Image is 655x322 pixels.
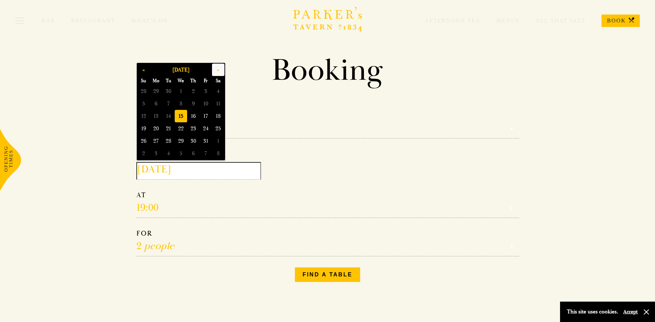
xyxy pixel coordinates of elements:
span: 7 [200,147,212,160]
span: 29 [150,85,162,97]
span: 30 [162,85,175,97]
span: 4 [162,147,175,160]
span: 8 [175,97,187,110]
span: 6 [150,97,162,110]
span: 15 [175,110,187,122]
span: Mo [150,77,162,85]
span: Fr [200,77,212,85]
span: 31 [200,135,212,147]
span: 2 [187,85,200,97]
span: 2 [137,147,150,160]
span: 7 [162,97,175,110]
span: 22 [175,122,187,135]
button: » [212,64,224,76]
span: 1 [212,135,224,147]
span: 18 [212,110,224,122]
button: Find a table [295,267,360,282]
span: 3 [150,147,162,160]
span: 28 [137,85,150,97]
span: 24 [200,122,212,135]
span: 12 [137,110,150,122]
span: 5 [137,97,150,110]
span: Sa [212,77,224,85]
span: 19 [137,122,150,135]
span: 21 [162,122,175,135]
button: « [137,64,150,76]
span: 13 [150,110,162,122]
span: 16 [187,110,200,122]
span: 5 [175,147,187,160]
span: 20 [150,122,162,135]
span: 9 [187,97,200,110]
span: 23 [187,122,200,135]
span: We [175,77,187,85]
p: This site uses cookies. [567,307,618,317]
span: Su [137,77,150,85]
span: 8 [212,147,224,160]
span: 26 [137,135,150,147]
span: Tu [162,77,175,85]
span: 1 [175,85,187,97]
button: Close and accept [643,309,650,315]
h1: Booking [131,52,524,89]
span: 29 [175,135,187,147]
span: Th [187,77,200,85]
span: 30 [187,135,200,147]
span: 10 [200,97,212,110]
span: 28 [162,135,175,147]
span: 3 [200,85,212,97]
span: 6 [187,147,200,160]
span: 4 [212,85,224,97]
span: 17 [200,110,212,122]
span: 27 [150,135,162,147]
span: 25 [212,122,224,135]
button: [DATE] [150,64,212,76]
button: Accept [623,309,638,315]
span: 14 [162,110,175,122]
span: 11 [212,97,224,110]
